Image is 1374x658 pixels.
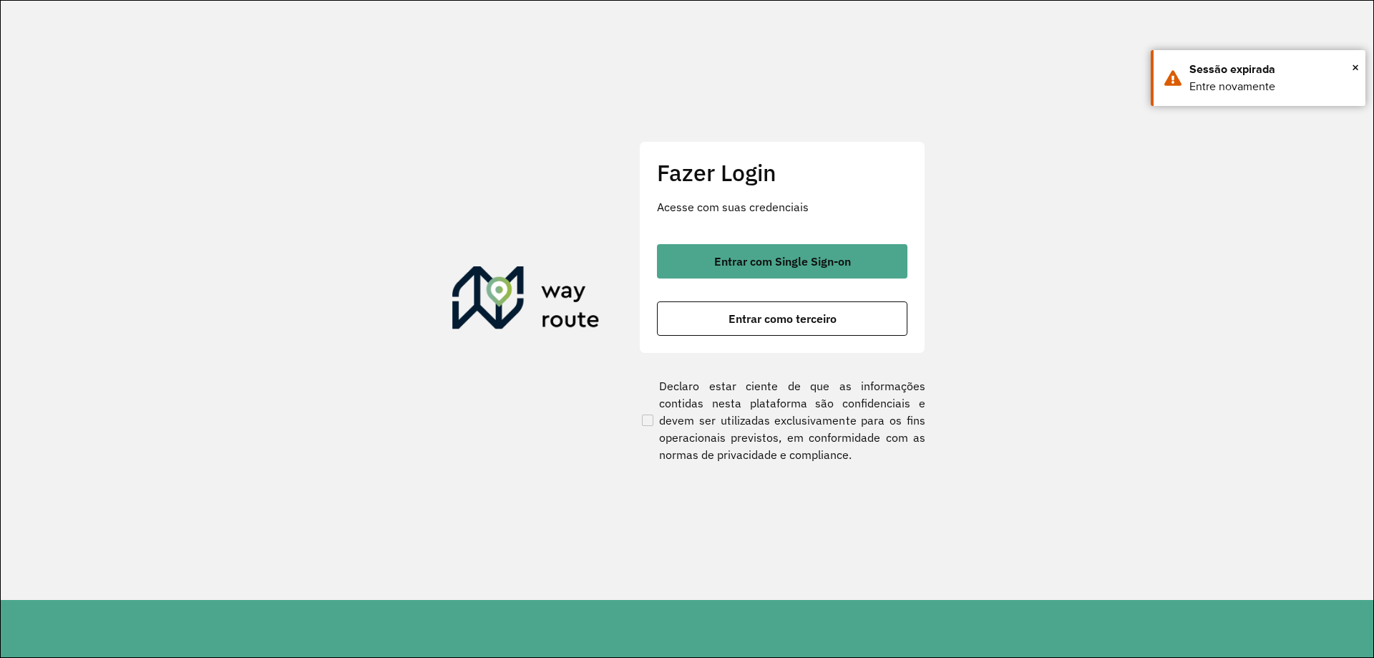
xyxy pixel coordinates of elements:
span: Entrar com Single Sign-on [714,256,851,267]
button: button [657,244,907,279]
button: Close [1352,57,1359,78]
img: Roteirizador AmbevTech [452,266,600,335]
div: Sessão expirada [1189,61,1355,78]
h2: Fazer Login [657,159,907,186]
div: Entre novamente [1189,78,1355,95]
label: Declaro estar ciente de que as informações contidas nesta plataforma são confidenciais e devem se... [639,377,925,463]
span: Entrar como terceiro [729,313,837,324]
button: button [657,301,907,336]
p: Acesse com suas credenciais [657,198,907,216]
span: × [1352,57,1359,78]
